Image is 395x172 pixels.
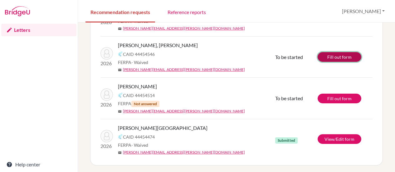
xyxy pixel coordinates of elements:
img: SALAZAR ORTIZ, JUAN FELIPE [100,47,113,60]
a: Letters [1,24,76,36]
a: Fill out form [318,94,361,103]
a: Reference reports [163,1,211,22]
p: 2026 [100,60,113,67]
span: - Waived [131,60,148,65]
img: Common App logo [118,93,123,98]
span: FERPA [118,59,148,66]
img: Common App logo [118,134,123,139]
a: View/Edit form [318,134,361,144]
span: CAID 44454514 [123,92,155,99]
span: FERPA [118,100,159,107]
a: Help center [1,158,76,171]
span: mail [118,27,122,31]
p: 2026 [100,101,113,108]
a: [PERSON_NAME][EMAIL_ADDRESS][PERSON_NAME][DOMAIN_NAME] [123,150,245,155]
a: [PERSON_NAME][EMAIL_ADDRESS][PERSON_NAME][DOMAIN_NAME] [123,108,245,114]
p: 2026 [100,142,113,150]
a: Fill out form [318,52,361,62]
span: - Waived [131,142,148,148]
span: mail [118,110,122,113]
span: Submitted [275,137,298,144]
a: [PERSON_NAME][EMAIL_ADDRESS][PERSON_NAME][DOMAIN_NAME] [123,26,245,31]
span: [PERSON_NAME], [PERSON_NAME] [118,42,198,49]
span: FERPA [118,142,148,148]
a: [PERSON_NAME][EMAIL_ADDRESS][PERSON_NAME][DOMAIN_NAME] [123,67,245,72]
span: [PERSON_NAME] [118,83,157,90]
span: To be started [275,54,303,60]
span: mail [118,68,122,72]
span: To be started [275,95,303,101]
a: Recommendation requests [85,1,155,22]
span: Not answered [131,101,159,107]
img: Caicedo, Santiago [100,130,113,142]
span: CAID 44454546 [123,51,155,57]
img: Common App logo [118,52,123,57]
img: Giraldo, Alejandra [100,88,113,101]
img: Bridge-U [5,6,30,16]
button: [PERSON_NAME] [339,5,388,17]
span: CAID 44454474 [123,134,155,140]
span: [PERSON_NAME][GEOGRAPHIC_DATA] [118,124,207,132]
span: mail [118,151,122,155]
